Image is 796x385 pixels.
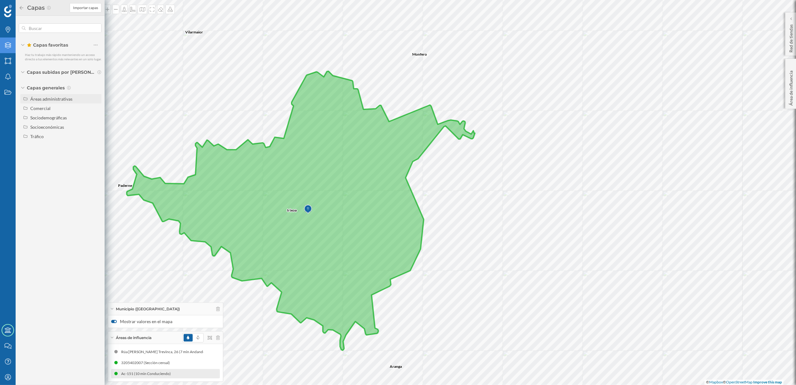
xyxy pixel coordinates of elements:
[30,134,44,139] div: Tráfico
[73,5,98,11] span: Importar capas
[116,335,151,341] span: Áreas de influencia
[788,68,794,106] p: Área de influencia
[30,124,64,130] div: Socioeconómicas
[788,22,794,52] p: Red de tiendas
[709,380,723,384] a: Mapbox
[24,3,47,13] h2: Capas
[27,42,68,48] span: Capas favoritas
[25,53,101,61] span: Haz tu trabajo más rápido manteniendo un acceso directo a tus elementos más relevantes en un solo...
[12,4,35,10] span: Soporte
[304,203,312,216] img: Marker
[30,115,67,120] div: Sociodemográficas
[30,96,72,102] div: Áreas administrativas
[705,380,784,385] div: © ©
[726,380,753,384] a: OpenStreetMap
[30,106,51,111] div: Comercial
[4,5,12,17] img: Geoblink Logo
[111,318,220,325] label: Mostrar valores en el mapa
[753,380,782,384] a: Improve this map
[120,371,173,377] div: Ac-151 (10 min Conduciendo)
[121,349,210,355] div: Rúa [PERSON_NAME] Trevinca, 26 (7 min Andando)
[27,85,65,91] span: Capas generales
[27,69,96,75] span: Capas subidas por [PERSON_NAME]
[121,360,173,366] div: 3205402007 (Sección censal)
[116,306,180,312] span: Municipio ([GEOGRAPHIC_DATA])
